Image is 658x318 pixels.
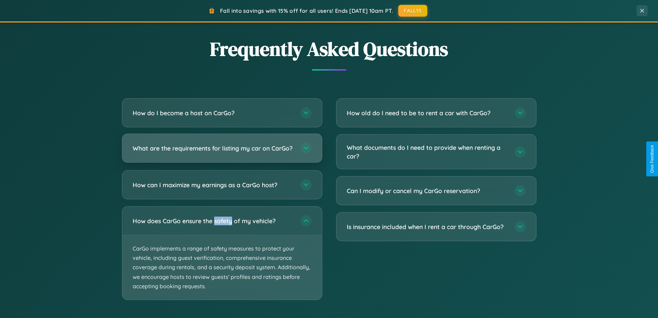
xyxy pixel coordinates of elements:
h3: How old do I need to be to rent a car with CarGo? [347,109,508,117]
h2: Frequently Asked Questions [122,36,536,62]
div: Give Feedback [650,145,655,173]
h3: Can I modify or cancel my CarGo reservation? [347,187,508,195]
h3: Is insurance included when I rent a car through CarGo? [347,222,508,231]
h3: What are the requirements for listing my car on CarGo? [133,144,294,153]
h3: What documents do I need to provide when renting a car? [347,143,508,160]
h3: How does CarGo ensure the safety of my vehicle? [133,217,294,225]
h3: How can I maximize my earnings as a CarGo host? [133,181,294,189]
button: FALL15 [398,5,427,17]
p: CarGo implements a range of safety measures to protect your vehicle, including guest verification... [122,235,322,300]
h3: How do I become a host on CarGo? [133,109,294,117]
span: Fall into savings with 15% off for all users! Ends [DATE] 10am PT. [220,7,393,14]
